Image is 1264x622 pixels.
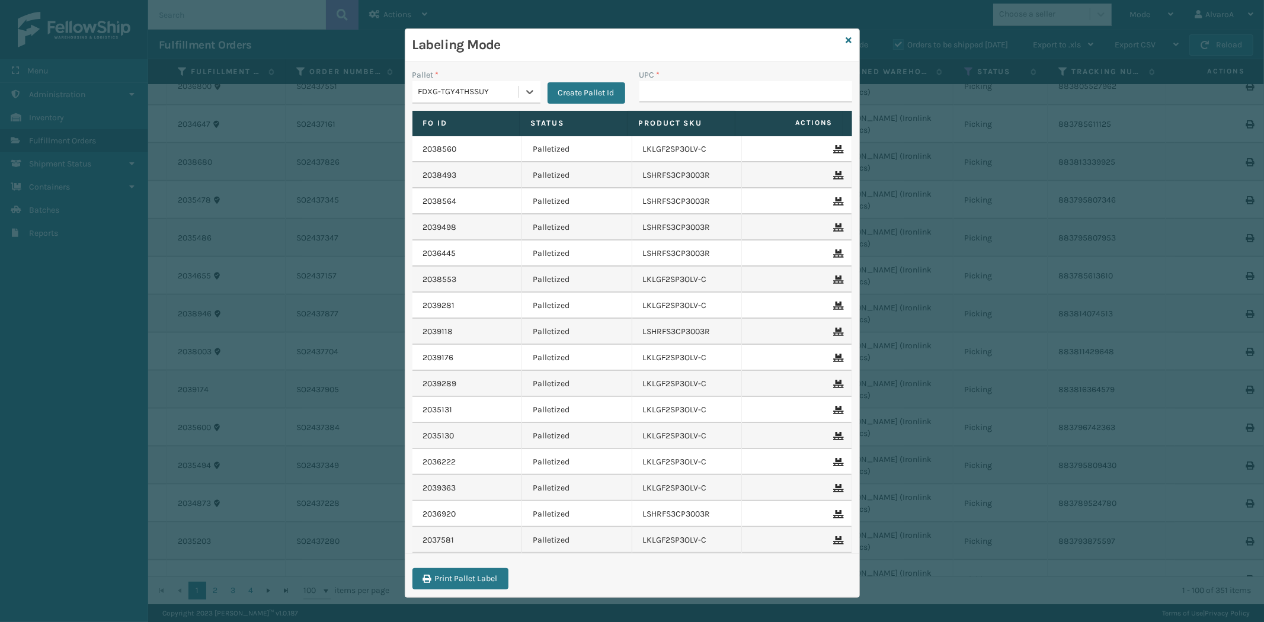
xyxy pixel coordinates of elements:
[632,188,743,214] td: LSHRFS3CP3003R
[423,274,457,286] a: 2038553
[834,432,841,440] i: Remove From Pallet
[522,423,632,449] td: Palletized
[423,326,453,338] a: 2039118
[632,267,743,293] td: LKLGF2SP3OLV-C
[423,456,456,468] a: 2036222
[834,197,841,206] i: Remove From Pallet
[834,406,841,414] i: Remove From Pallet
[522,241,632,267] td: Palletized
[632,214,743,241] td: LSHRFS3CP3003R
[834,510,841,518] i: Remove From Pallet
[834,458,841,466] i: Remove From Pallet
[632,162,743,188] td: LSHRFS3CP3003R
[834,145,841,153] i: Remove From Pallet
[632,293,743,319] td: LKLGF2SP3OLV-C
[423,430,455,442] a: 2035130
[423,534,455,546] a: 2037581
[632,319,743,345] td: LSHRFS3CP3003R
[522,214,632,241] td: Palletized
[522,475,632,501] td: Palletized
[834,380,841,388] i: Remove From Pallet
[632,136,743,162] td: LKLGF2SP3OLV-C
[522,449,632,475] td: Palletized
[423,118,509,129] label: Fo Id
[632,241,743,267] td: LSHRFS3CP3003R
[423,482,456,494] a: 2039363
[412,568,508,589] button: Print Pallet Label
[522,136,632,162] td: Palletized
[834,249,841,258] i: Remove From Pallet
[639,69,660,81] label: UPC
[834,354,841,362] i: Remove From Pallet
[522,371,632,397] td: Palletized
[522,527,632,553] td: Palletized
[522,501,632,527] td: Palletized
[632,345,743,371] td: LKLGF2SP3OLV-C
[834,275,841,284] i: Remove From Pallet
[739,113,840,133] span: Actions
[423,352,454,364] a: 2039176
[522,188,632,214] td: Palletized
[632,475,743,501] td: LKLGF2SP3OLV-C
[632,423,743,449] td: LKLGF2SP3OLV-C
[834,171,841,179] i: Remove From Pallet
[522,319,632,345] td: Palletized
[834,302,841,310] i: Remove From Pallet
[548,82,625,104] button: Create Pallet Id
[423,404,453,416] a: 2035131
[522,162,632,188] td: Palletized
[412,69,439,81] label: Pallet
[522,397,632,423] td: Palletized
[638,118,724,129] label: Product SKU
[423,169,457,181] a: 2038493
[834,484,841,492] i: Remove From Pallet
[632,397,743,423] td: LKLGF2SP3OLV-C
[834,536,841,544] i: Remove From Pallet
[632,371,743,397] td: LKLGF2SP3OLV-C
[530,118,616,129] label: Status
[423,143,457,155] a: 2038560
[632,527,743,553] td: LKLGF2SP3OLV-C
[834,223,841,232] i: Remove From Pallet
[522,345,632,371] td: Palletized
[418,86,520,98] div: FDXG-TGY4THSSUY
[632,449,743,475] td: LKLGF2SP3OLV-C
[423,248,456,259] a: 2036445
[423,222,457,233] a: 2039498
[522,293,632,319] td: Palletized
[423,378,457,390] a: 2039289
[423,195,457,207] a: 2038564
[412,36,841,54] h3: Labeling Mode
[834,328,841,336] i: Remove From Pallet
[423,508,456,520] a: 2036920
[423,300,455,312] a: 2039281
[522,267,632,293] td: Palletized
[632,501,743,527] td: LSHRFS3CP3003R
